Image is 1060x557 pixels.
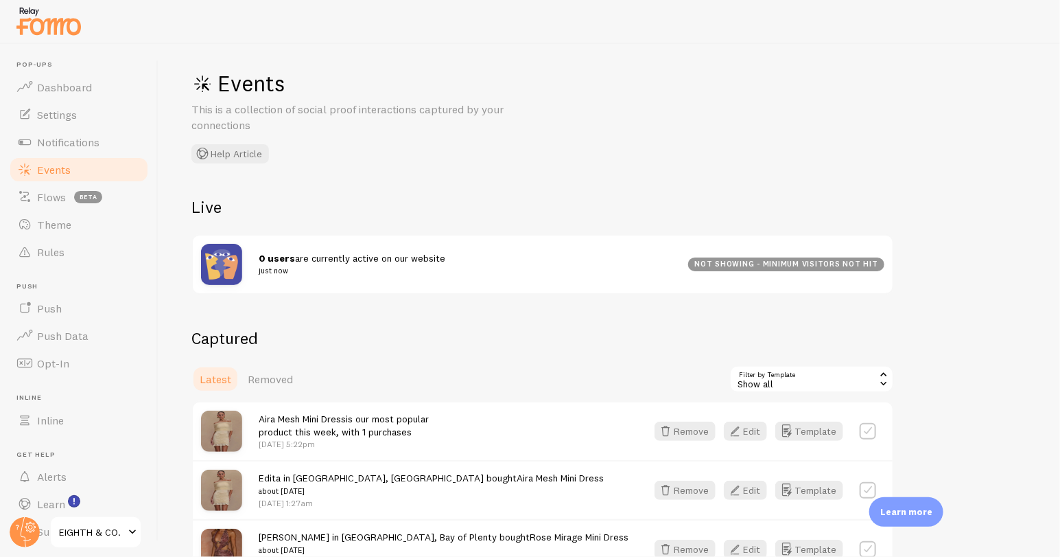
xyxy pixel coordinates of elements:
span: Edita in [GEOGRAPHIC_DATA], [GEOGRAPHIC_DATA] bought [259,472,604,497]
h2: Captured [191,328,894,349]
a: Events [8,156,150,183]
span: Get Help [16,451,150,459]
button: Help Article [191,144,269,163]
img: S7f20edc807d64e00b317a4d9c1bf9794u.webp [201,470,242,511]
span: EIGHTH & CO. [59,524,124,541]
h1: Events [191,69,603,98]
span: Push Data [37,329,89,343]
span: Pop-ups [16,60,150,69]
a: Aira Mesh Mini Dress [259,413,346,425]
p: [DATE] 5:22pm [259,438,429,450]
a: Aira Mesh Mini Dress [517,472,604,484]
img: S7f20edc807d64e00b317a4d9c1bf9794u.webp [201,411,242,452]
button: Remove [655,481,716,500]
a: Push [8,295,150,322]
a: Learn [8,490,150,518]
a: Removed [239,365,301,393]
button: Edit [724,422,767,441]
a: Flows beta [8,183,150,211]
a: Dashboard [8,73,150,101]
a: Latest [191,365,239,393]
a: Inline [8,407,150,434]
span: Inline [37,413,64,427]
a: Rose Mirage Mini Dress [530,531,628,543]
a: Alerts [8,463,150,490]
span: Flows [37,190,66,204]
svg: <p>Watch New Feature Tutorials!</p> [68,495,80,508]
span: is our most popular product this week, with 1 purchases [259,413,429,438]
a: Theme [8,211,150,238]
button: Template [775,481,843,500]
div: Learn more [869,497,943,527]
span: Push [16,282,150,291]
span: Rules [37,245,64,259]
span: are currently active on our website [259,252,672,277]
span: Settings [37,108,77,122]
button: Remove [655,422,716,441]
a: EIGHTH & CO. [49,516,142,549]
img: fomo-relay-logo-orange.svg [14,3,83,38]
span: Inline [16,394,150,402]
small: just now [259,264,672,277]
button: Template [775,422,843,441]
small: about [DATE] [259,544,628,556]
a: Edit [724,481,775,500]
strong: 0 users [259,252,295,264]
span: Events [37,163,71,177]
div: Show all [729,365,894,393]
a: Rules [8,238,150,266]
button: Edit [724,481,767,500]
span: Learn [37,497,65,511]
span: Latest [200,372,231,386]
p: [DATE] 1:27am [259,497,604,509]
a: Settings [8,101,150,128]
p: Learn more [880,505,932,519]
small: about [DATE] [259,485,604,497]
span: Alerts [37,470,67,484]
span: Theme [37,218,71,231]
img: pageviews.png [201,244,242,285]
p: This is a collection of social proof interactions captured by your connections [191,102,521,133]
a: Opt-In [8,350,150,377]
span: Push [37,302,62,315]
span: Notifications [37,135,99,149]
span: Removed [248,372,293,386]
div: not showing - minimum visitors not hit [688,258,884,271]
span: beta [74,191,102,203]
a: Edit [724,422,775,441]
a: Notifications [8,128,150,156]
a: Push Data [8,322,150,350]
h2: Live [191,196,894,218]
span: [PERSON_NAME] in [GEOGRAPHIC_DATA], Bay of Plenty bought [259,531,628,556]
span: Dashboard [37,80,92,94]
span: Opt-In [37,356,69,370]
